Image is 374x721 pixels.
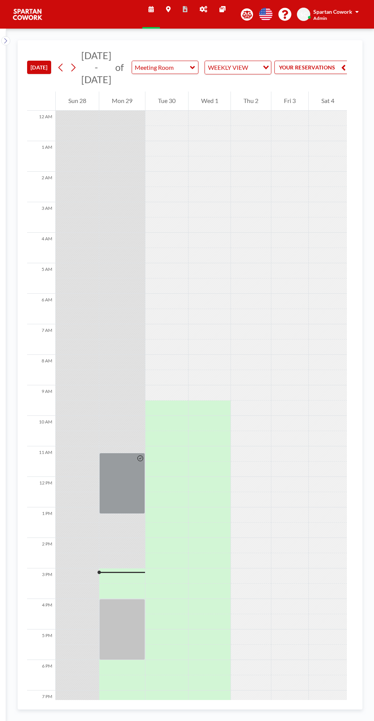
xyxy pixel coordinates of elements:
[132,61,190,74] input: Meeting Room
[205,61,271,74] div: Search for option
[313,15,327,21] span: Admin
[27,141,55,172] div: 1 AM
[27,629,55,660] div: 5 PM
[27,324,55,355] div: 7 AM
[27,111,55,141] div: 12 AM
[231,92,271,111] div: Thu 2
[27,263,55,294] div: 5 AM
[27,172,55,202] div: 2 AM
[115,61,124,73] span: of
[27,233,55,263] div: 4 AM
[27,538,55,568] div: 2 PM
[300,11,307,18] span: SC
[27,385,55,416] div: 9 AM
[27,294,55,324] div: 6 AM
[27,660,55,690] div: 6 PM
[56,92,99,111] div: Sun 28
[12,7,43,22] img: organization-logo
[27,599,55,629] div: 4 PM
[309,92,347,111] div: Sat 4
[27,477,55,507] div: 12 PM
[27,202,55,233] div: 3 AM
[27,446,55,477] div: 11 AM
[27,61,51,74] button: [DATE]
[27,568,55,599] div: 3 PM
[189,92,231,111] div: Wed 1
[313,8,352,15] span: Spartan Cowork
[27,690,55,721] div: 7 PM
[27,507,55,538] div: 1 PM
[206,63,250,72] span: WEEKLY VIEW
[145,92,188,111] div: Tue 30
[274,61,351,74] button: YOUR RESERVATIONS
[81,50,111,85] span: [DATE] - [DATE]
[99,92,145,111] div: Mon 29
[27,416,55,446] div: 10 AM
[271,92,308,111] div: Fri 3
[27,355,55,385] div: 8 AM
[250,63,258,72] input: Search for option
